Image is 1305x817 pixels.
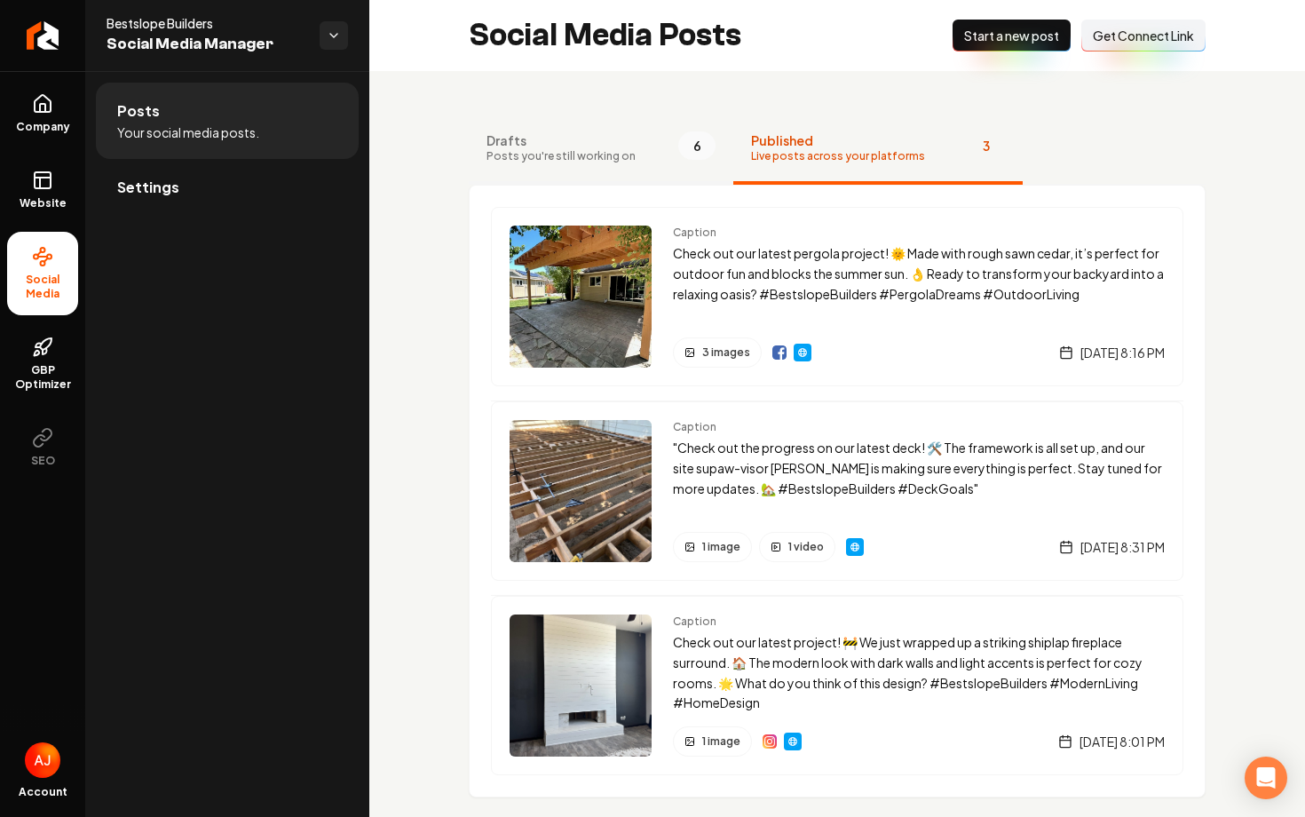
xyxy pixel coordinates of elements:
button: Open user button [25,742,60,778]
span: [DATE] 8:16 PM [1080,344,1165,361]
span: GBP Optimizer [7,363,78,392]
span: Your social media posts. [117,123,259,141]
a: Website [7,155,78,225]
span: Posts [117,100,160,122]
span: Start a new post [964,27,1059,44]
span: 6 [678,131,716,160]
a: Post previewCaption"Check out the progress on our latest deck! 🛠️ The framework is all set up, an... [491,401,1183,581]
span: Social Media Manager [107,32,305,57]
span: Company [9,120,77,134]
img: Website [848,540,862,554]
nav: Tabs [469,114,1206,185]
button: Start a new post [953,20,1071,52]
button: DraftsPosts you're still working on6 [469,114,733,185]
img: Post preview [510,615,652,757]
span: 1 image [702,734,740,749]
span: Social Media [7,273,78,301]
span: 3 images [702,345,750,360]
img: Website [786,734,800,749]
span: Caption [673,420,1165,434]
span: Bestslope Builders [107,14,305,32]
img: Post preview [510,226,652,368]
img: Instagram [763,734,777,749]
span: Settings [117,177,179,198]
span: [DATE] 8:31 PM [1080,538,1165,556]
a: Company [7,79,78,148]
a: Post previewCaptionCheck out our latest pergola project! 🌞 Made with rough sawn cedar, it’s perfe... [491,207,1183,386]
span: 3 [968,131,1005,160]
span: Get Connect Link [1093,27,1194,44]
a: Settings [96,159,359,216]
p: Check out our latest pergola project! 🌞 Made with rough sawn cedar, it’s perfect for outdoor fun ... [673,243,1165,304]
a: View on Instagram [763,734,777,749]
span: 1 video [788,540,824,554]
div: Open Intercom Messenger [1245,757,1287,799]
span: Drafts [486,131,636,149]
img: Website [795,345,810,360]
span: Live posts across your platforms [751,149,925,163]
p: Check out our latest project! 🚧 We just wrapped up a striking shiplap fireplace surround. 🏠 The m... [673,632,1165,713]
a: Website [794,344,811,361]
span: [DATE] 8:01 PM [1080,733,1165,750]
span: Caption [673,615,1165,629]
img: Austin Jellison [25,742,60,778]
img: Facebook [772,345,787,360]
span: Account [19,785,67,799]
a: GBP Optimizer [7,322,78,406]
a: View on Facebook [772,345,787,360]
span: SEO [24,454,62,468]
span: Website [12,196,74,210]
span: Published [751,131,925,149]
a: Post previewCaptionCheck out our latest project! 🚧 We just wrapped up a striking shiplap fireplac... [491,595,1183,775]
button: SEO [7,413,78,482]
button: PublishedLive posts across your platforms3 [733,114,1023,185]
span: 1 image [702,540,740,554]
img: Post preview [510,420,652,562]
span: Posts you're still working on [486,149,636,163]
button: Get Connect Link [1081,20,1206,52]
a: Website [846,538,864,556]
h2: Social Media Posts [469,18,741,53]
span: Caption [673,226,1165,240]
img: Rebolt Logo [27,21,59,50]
p: "Check out the progress on our latest deck! 🛠️ The framework is all set up, and our site supaw-vi... [673,438,1165,498]
a: Website [784,733,802,750]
